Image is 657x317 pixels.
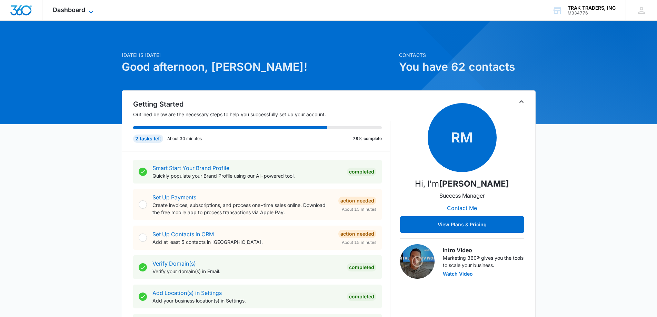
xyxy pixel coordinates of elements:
div: Action Needed [338,230,376,238]
p: Quickly populate your Brand Profile using our AI-powered tool. [152,172,341,179]
strong: [PERSON_NAME] [439,179,509,189]
a: Add Location(s) in Settings [152,289,222,296]
p: [DATE] is [DATE] [122,51,395,59]
span: About 15 minutes [342,206,376,212]
p: Verify your domain(s) in Email. [152,268,341,275]
span: RM [428,103,497,172]
p: About 30 minutes [167,136,202,142]
p: Add your business location(s) in Settings. [152,297,341,304]
p: Create invoices, subscriptions, and process one-time sales online. Download the free mobile app t... [152,201,333,216]
button: Toggle Collapse [517,98,526,106]
p: Hi, I'm [415,178,509,190]
a: Set Up Contacts in CRM [152,231,214,238]
button: Watch Video [443,271,473,276]
h3: Intro Video [443,246,524,254]
div: Completed [347,293,376,301]
h2: Getting Started [133,99,390,109]
p: Outlined below are the necessary steps to help you successfully set up your account. [133,111,390,118]
div: account id [568,11,616,16]
button: Contact Me [440,200,484,216]
span: Dashboard [53,6,85,13]
a: Verify Domain(s) [152,260,196,267]
div: Completed [347,168,376,176]
div: Action Needed [338,197,376,205]
h1: Good afternoon, [PERSON_NAME]! [122,59,395,75]
h1: You have 62 contacts [399,59,536,75]
a: Smart Start Your Brand Profile [152,165,229,171]
p: Success Manager [439,191,485,200]
a: Set Up Payments [152,194,196,201]
p: Marketing 360® gives you the tools to scale your business. [443,254,524,269]
div: 2 tasks left [133,135,163,143]
img: Intro Video [400,244,435,279]
p: Add at least 5 contacts in [GEOGRAPHIC_DATA]. [152,238,333,246]
p: 78% complete [353,136,382,142]
div: Completed [347,263,376,271]
span: About 15 minutes [342,239,376,246]
div: account name [568,5,616,11]
p: Contacts [399,51,536,59]
button: View Plans & Pricing [400,216,524,233]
